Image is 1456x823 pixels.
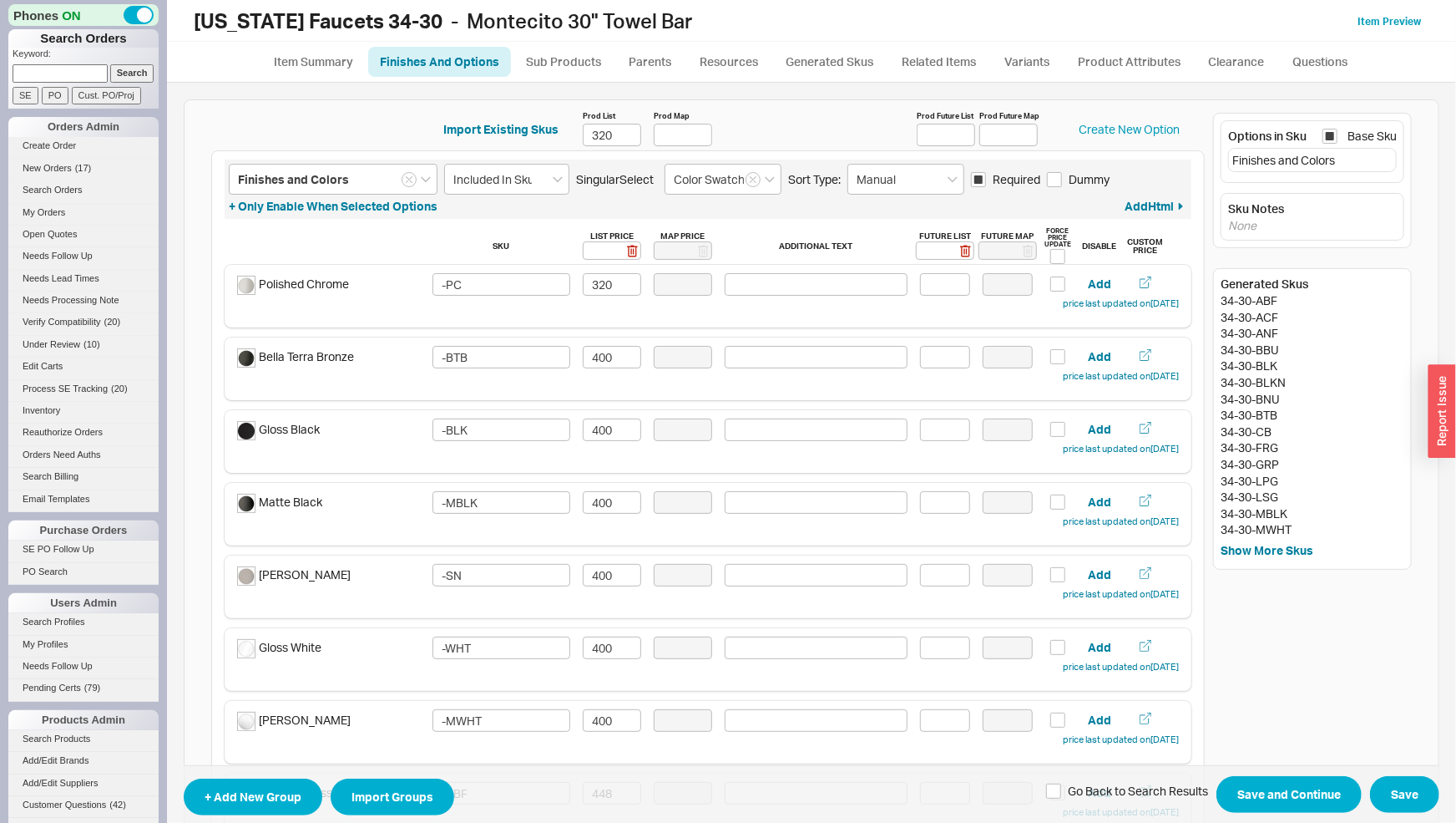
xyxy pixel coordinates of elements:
[237,494,322,511] div: Matte Black
[84,683,101,693] span: ( 79 )
[1221,325,1404,342] div: 34-30-ANF
[583,637,641,659] input: 0
[23,800,106,810] span: Customer Questions
[23,317,101,327] span: Verify Compatibility
[1063,443,1179,455] div: price last updated on [DATE]
[444,164,569,195] input: Sku Type
[262,47,365,77] a: Item Summary
[774,47,886,77] a: Generated Skus
[1088,348,1111,365] button: Add
[225,338,1191,400] div: Bella Terra BronzeAddprice last updated on[DATE]
[978,231,1037,240] div: Future Map
[8,710,159,730] div: Products Admin
[1216,777,1362,814] button: Save and Continue
[237,276,349,292] div: Polished Chrome
[225,701,1191,764] div: [PERSON_NAME]Addprice last updated on[DATE]
[583,564,641,587] input: 0
[23,661,93,671] span: Needs Follow Up
[8,160,159,177] a: New Orders(17)
[225,410,1191,473] div: Gloss BlackAddprice last updated on[DATE]
[1047,172,1062,187] input: Dummy
[8,380,159,398] a: Process SE Tracking(20)
[75,163,92,173] span: ( 17 )
[1221,276,1404,292] div: Generated Skus
[8,181,159,199] a: Search Orders
[8,336,159,353] a: Under Review(10)
[331,779,454,815] button: Import Groups
[23,384,108,394] span: Process SE Tracking
[225,265,1191,328] div: Polished ChromeAddprice last updated on[DATE]
[917,109,975,124] span: Prod Future List
[23,683,81,693] span: Pending Certs
[665,164,781,195] input: Dropdown
[8,424,159,441] a: Reauthorize Orders
[1228,128,1307,145] div: Options in Sku
[8,636,159,653] a: My Profiles
[1237,785,1341,805] span: Save and Continue
[8,204,159,221] a: My Orders
[687,47,771,77] a: Resources
[237,712,351,729] div: [PERSON_NAME]
[1063,370,1179,383] div: price last updated on [DATE]
[1127,237,1163,254] h6: Custom Price
[971,172,986,187] input: Required
[779,241,852,250] h6: Additional Text
[8,593,159,613] div: Users Admin
[238,350,255,367] img: bella-terra-bronze_w00cbh.jpg
[992,47,1062,77] a: Variants
[229,198,437,215] button: + Only Enable When Selected Options
[1065,47,1193,77] a: Product Attributes
[237,566,351,583] div: [PERSON_NAME]
[1221,473,1404,490] div: 34-30-LPG
[1063,588,1179,601] div: price last updated on [DATE]
[8,270,159,287] a: Needs Lead Times
[654,124,712,146] input: Prod Map
[1347,128,1397,145] span: Base Sku
[1088,421,1111,438] button: Add
[1221,456,1404,473] div: 34-30-GRP
[225,628,1191,691] div: Gloss WhiteAddprice last updated on[DATE]
[493,241,509,250] h6: Sku
[1221,358,1404,374] div: 34-30-BLK
[1221,505,1404,522] div: 34-30-MBLK
[8,679,159,697] a: Pending Certs(79)
[1221,374,1404,391] div: 34-30-BLKN
[229,164,437,195] input: Select a Group
[23,251,93,261] span: Needs Follow Up
[8,541,159,558] a: SE PO Follow Up
[765,176,775,183] svg: open menu
[237,348,354,365] div: Bella Terra Bronze
[8,358,159,375] a: Edit Carts
[238,641,255,658] img: White-Handle_g77qqc.jpg
[8,521,159,541] div: Purchase Orders
[205,787,301,807] span: + Add New Group
[553,176,563,183] svg: open menu
[889,47,988,77] a: Related Items
[8,796,159,814] a: Customer Questions(42)
[111,384,128,394] span: ( 20 )
[1221,439,1404,456] div: 34-30-FRG
[948,176,958,183] svg: open menu
[583,109,641,124] span: Prod List
[238,423,255,439] img: black_rvqant.jpg
[1069,171,1110,188] span: Dummy
[1221,542,1313,559] button: Show More Skus
[8,752,159,770] a: Add/Edit Brands
[993,171,1040,188] span: Required
[654,109,712,124] span: Prod Map
[1228,217,1397,234] div: None
[1046,785,1061,800] input: Go Back to Search Results
[1125,198,1187,215] button: AddHtml
[1221,407,1404,424] div: 34-30-BTB
[8,446,159,464] a: Orders Need Auths
[8,402,159,419] a: Inventory
[421,176,431,183] svg: open menu
[1088,276,1111,292] button: Add
[8,292,159,309] a: Needs Processing Note
[8,117,159,137] div: Orders Admin
[72,87,141,104] input: Cust. PO/Proj
[184,779,322,815] button: + Add New Group
[583,231,641,240] div: List Price
[1221,309,1404,326] div: 34-30-ACF
[1088,712,1111,729] button: Add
